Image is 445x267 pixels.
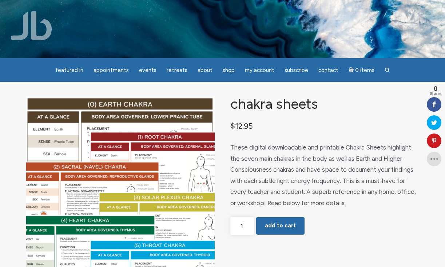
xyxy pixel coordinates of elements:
span: 0 items [355,68,374,73]
span: 0 [430,85,441,92]
input: Product quantity [230,217,254,235]
a: Contact [314,63,343,77]
span: Appointments [94,67,129,73]
i: Cart [349,67,355,73]
span: Subscribe [285,67,308,73]
span: About [198,67,212,73]
bdi: 12.95 [230,121,253,131]
a: Events [135,63,161,77]
span: Shop [223,67,235,73]
a: About [193,63,217,77]
span: $ [230,121,235,131]
button: Add to cart [256,217,305,235]
a: Retreats [162,63,192,77]
a: featured in [51,63,88,77]
iframe: PayPal Message 1 [230,247,419,254]
a: Shop [218,63,239,77]
span: featured in [55,67,83,73]
span: Contact [318,67,338,73]
span: Retreats [167,67,187,73]
a: Appointments [89,63,133,77]
img: Jamie Butler. The Everyday Medium [11,11,52,40]
a: Subscribe [280,63,313,77]
span: Shares [430,92,441,96]
a: My Account [241,63,279,77]
p: These digital downloadable and printable Chakra Sheets highlight the seven main chakras in the bo... [230,142,419,209]
span: Events [139,67,156,73]
a: Cart0 items [344,63,379,77]
span: My Account [245,67,274,73]
h1: Chakra Sheets [230,96,419,112]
